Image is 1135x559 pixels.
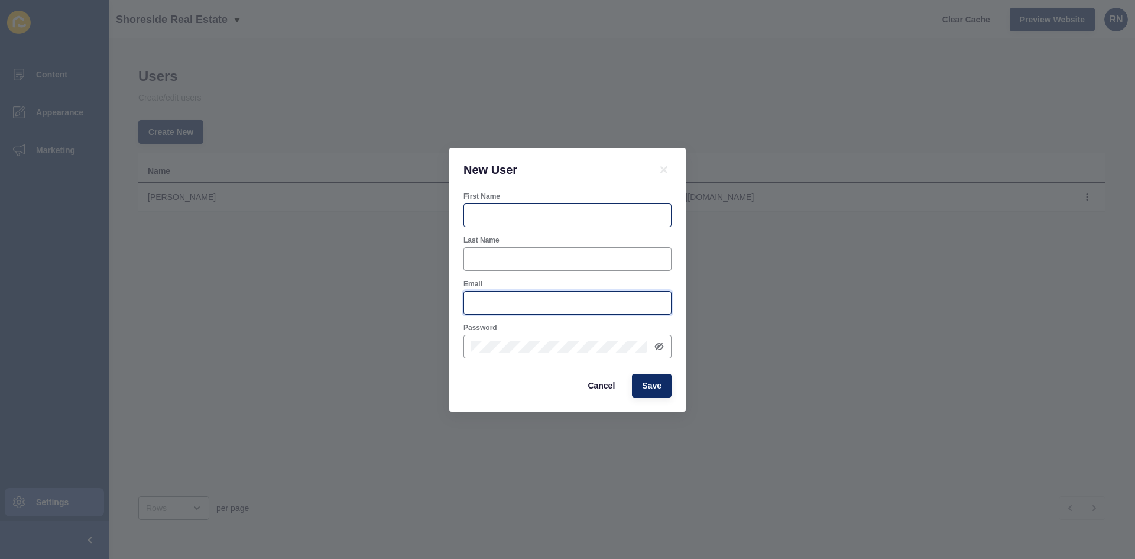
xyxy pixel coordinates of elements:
h1: New User [463,162,642,177]
label: Password [463,323,497,332]
span: Cancel [588,380,615,392]
span: Save [642,380,661,392]
button: Save [632,374,672,398]
label: Last Name [463,235,500,245]
label: First Name [463,192,500,201]
button: Cancel [578,374,625,398]
label: Email [463,279,482,289]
